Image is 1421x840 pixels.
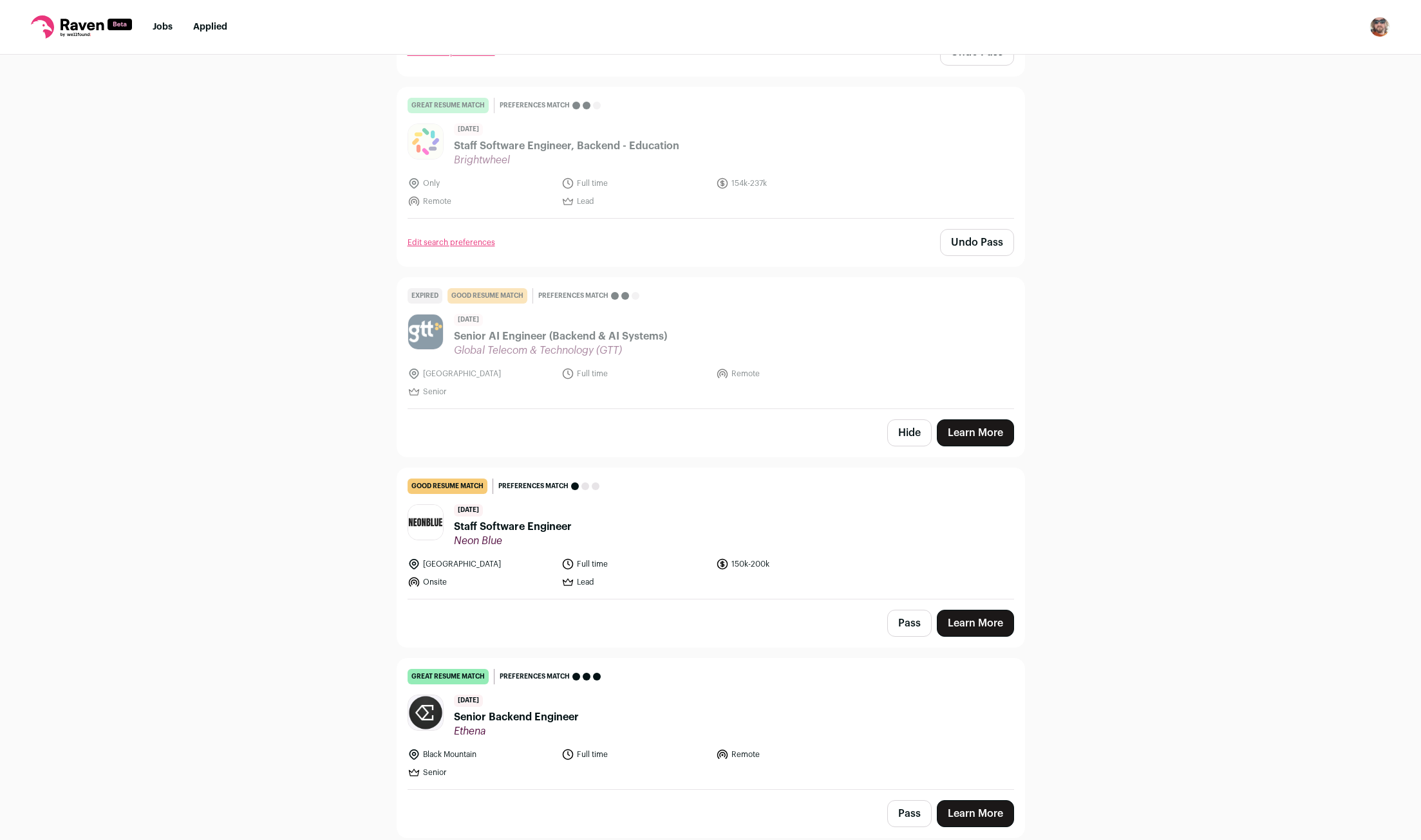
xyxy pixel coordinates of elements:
[408,237,495,248] a: Edit search preferences
[408,766,554,779] li: Senior
[454,709,579,725] span: Senior Backend Engineer
[500,670,570,683] span: Preferences match
[716,367,863,380] li: Remote
[454,519,572,534] span: Staff Software Engineer
[397,468,1024,599] a: good resume match Preferences match [DATE] Staff Software Engineer Neon Blue [GEOGRAPHIC_DATA] Fu...
[454,695,483,707] span: [DATE]
[887,800,932,827] button: Pass
[408,177,554,190] li: Only
[153,23,173,32] a: Jobs
[454,725,579,738] span: Ethena
[716,177,863,190] li: 154k-237k
[408,288,442,304] div: Expired
[561,177,708,190] li: Full time
[561,195,708,208] li: Lead
[887,419,932,446] button: Hide
[500,99,570,112] span: Preferences match
[498,480,569,493] span: Preferences match
[454,504,483,516] span: [DATE]
[561,558,708,571] li: Full time
[408,479,487,494] div: good resume match
[561,748,708,761] li: Full time
[1369,17,1390,37] button: Open dropdown
[561,367,708,380] li: Full time
[716,748,863,761] li: Remote
[408,124,443,159] img: 0c7207fa0409b34fb4e04f15c4f1c50d1873c18855e8e42b35aae4e3fdd5a805.jpg
[193,23,227,32] a: Applied
[408,98,489,113] div: great resume match
[408,385,554,398] li: Senior
[408,576,554,589] li: Onsite
[454,344,667,357] span: Global Telecom & Technology (GTT)
[1369,17,1390,37] img: 2831418-medium_jpg
[454,138,679,154] span: Staff Software Engineer, Backend - Education
[408,315,443,349] img: cb8cf8e7bd890995fbc60bb84846ef611893af473ad40fe80f2cd4d01d545dfd.jpg
[538,289,608,302] span: Preferences match
[397,278,1024,408] a: Expired good resume match Preferences match [DATE] Senior AI Engineer (Backend & AI Systems) Glob...
[561,576,708,589] li: Lead
[408,558,554,571] li: [GEOGRAPHIC_DATA]
[408,748,554,761] li: Black Mountain
[408,695,443,730] img: 7a05659f31a41589cba34598b9f57f78cf61033589fcaaf9e6389dfacce6cff0.jpg
[937,800,1014,827] a: Learn More
[937,610,1014,637] a: Learn More
[408,505,443,540] img: e8d213d162e254de49f121a5befe8db26f36605c393df5b864b77d06395b4e1c.jpg
[454,314,483,326] span: [DATE]
[454,154,679,167] span: Brightwheel
[454,329,667,344] span: Senior AI Engineer (Backend & AI Systems)
[397,87,1024,218] a: great resume match Preferences match [DATE] Staff Software Engineer, Backend - Education Brightwh...
[397,659,1024,789] a: great resume match Preferences match [DATE] Senior Backend Engineer Ethena Black Mountain Full ti...
[408,195,554,208] li: Remote
[447,288,527,304] div: good resume match
[454,123,483,136] span: [DATE]
[937,419,1014,446] a: Learn More
[454,534,572,547] span: Neon Blue
[716,558,863,571] li: 150k-200k
[940,229,1014,256] button: Undo Pass
[408,367,554,380] li: [GEOGRAPHIC_DATA]
[887,610,932,637] button: Pass
[408,669,489,684] div: great resume match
